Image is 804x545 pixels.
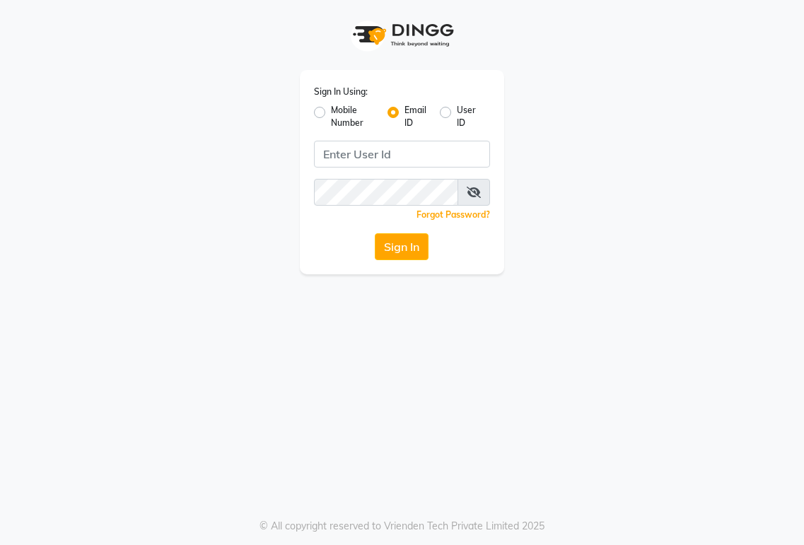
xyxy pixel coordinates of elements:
[404,104,429,129] label: Email ID
[457,104,479,129] label: User ID
[416,209,490,220] a: Forgot Password?
[375,233,429,260] button: Sign In
[331,104,376,129] label: Mobile Number
[314,179,459,206] input: Username
[314,141,491,168] input: Username
[314,86,368,98] label: Sign In Using:
[345,14,458,56] img: logo1.svg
